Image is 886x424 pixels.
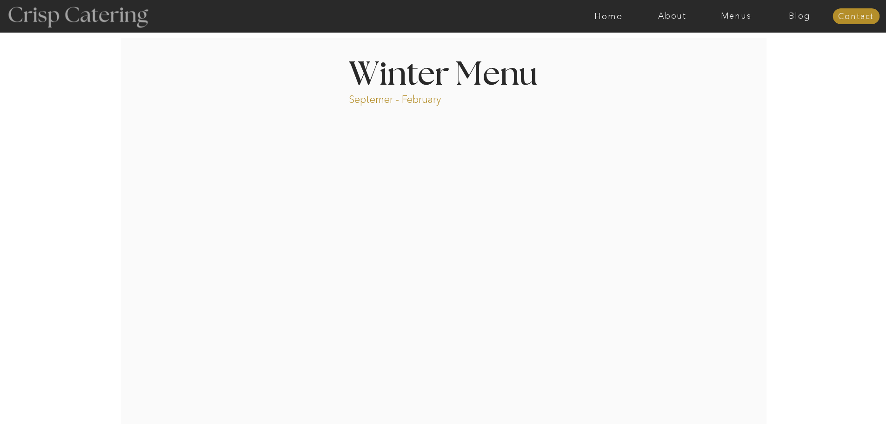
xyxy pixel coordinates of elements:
a: Contact [833,12,879,21]
p: Septemer - February [349,93,477,103]
a: Blog [768,12,832,21]
a: Menus [704,12,768,21]
h1: Winter Menu [314,59,573,86]
a: Home [577,12,640,21]
a: About [640,12,704,21]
